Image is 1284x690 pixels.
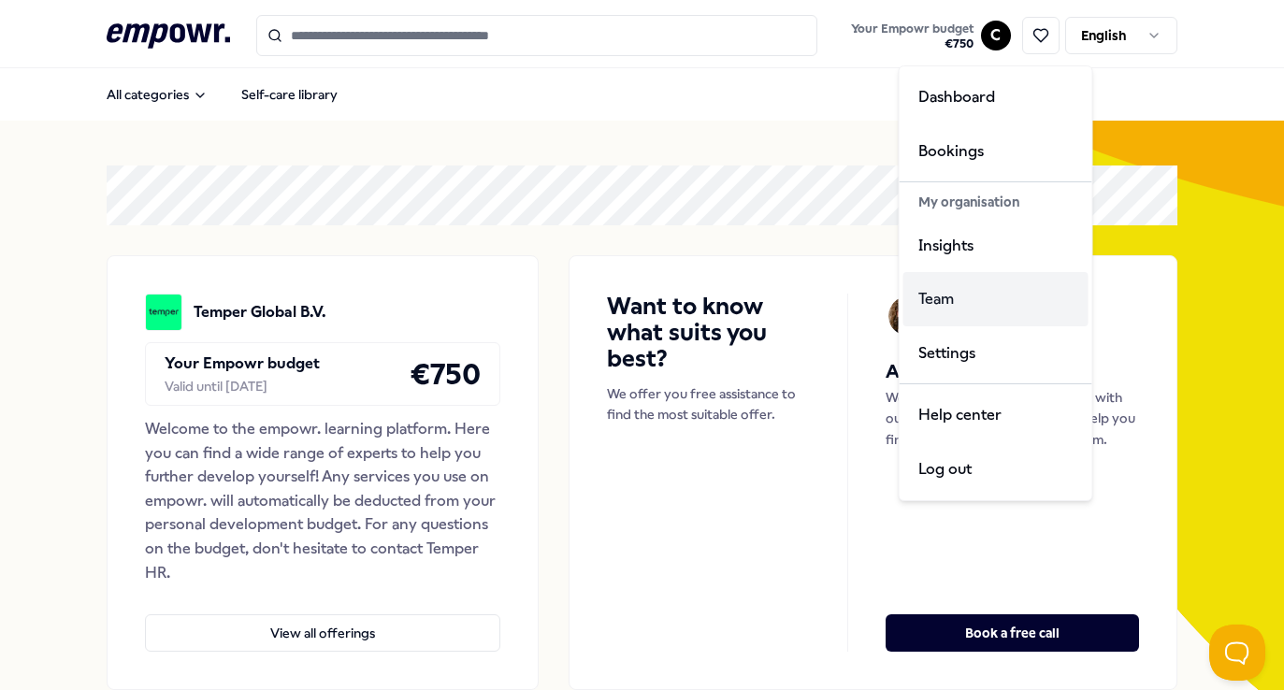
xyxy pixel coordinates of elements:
[903,124,1089,179] a: Bookings
[903,186,1089,218] div: My organisation
[903,219,1089,273] a: Insights
[903,442,1089,496] div: Log out
[903,326,1089,381] a: Settings
[899,65,1093,501] div: C
[903,388,1089,442] a: Help center
[903,272,1089,326] a: Team
[903,70,1089,124] a: Dashboard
